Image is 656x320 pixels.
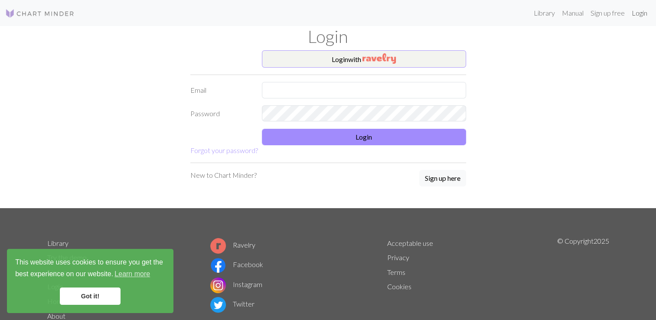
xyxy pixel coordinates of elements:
[185,105,257,122] label: Password
[210,241,255,249] a: Ravelry
[210,280,262,288] a: Instagram
[558,4,587,22] a: Manual
[15,257,165,281] span: This website uses cookies to ensure you get the best experience on our website.
[60,287,121,305] a: dismiss cookie message
[113,268,151,281] a: learn more about cookies
[262,50,466,68] button: Loginwith
[210,238,226,254] img: Ravelry logo
[419,170,466,187] a: Sign up here
[362,53,396,64] img: Ravelry
[210,260,263,268] a: Facebook
[387,239,433,247] a: Acceptable use
[47,239,69,247] a: Library
[387,282,411,291] a: Cookies
[47,312,65,320] a: About
[387,268,405,276] a: Terms
[190,170,257,180] p: New to Chart Minder?
[628,4,651,22] a: Login
[387,253,409,261] a: Privacy
[419,170,466,186] button: Sign up here
[587,4,628,22] a: Sign up free
[185,82,257,98] label: Email
[210,258,226,273] img: Facebook logo
[210,300,255,308] a: Twitter
[5,8,75,19] img: Logo
[190,146,258,154] a: Forgot your password?
[210,278,226,293] img: Instagram logo
[42,26,614,47] h1: Login
[262,129,466,145] button: Login
[210,297,226,313] img: Twitter logo
[7,249,173,313] div: cookieconsent
[530,4,558,22] a: Library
